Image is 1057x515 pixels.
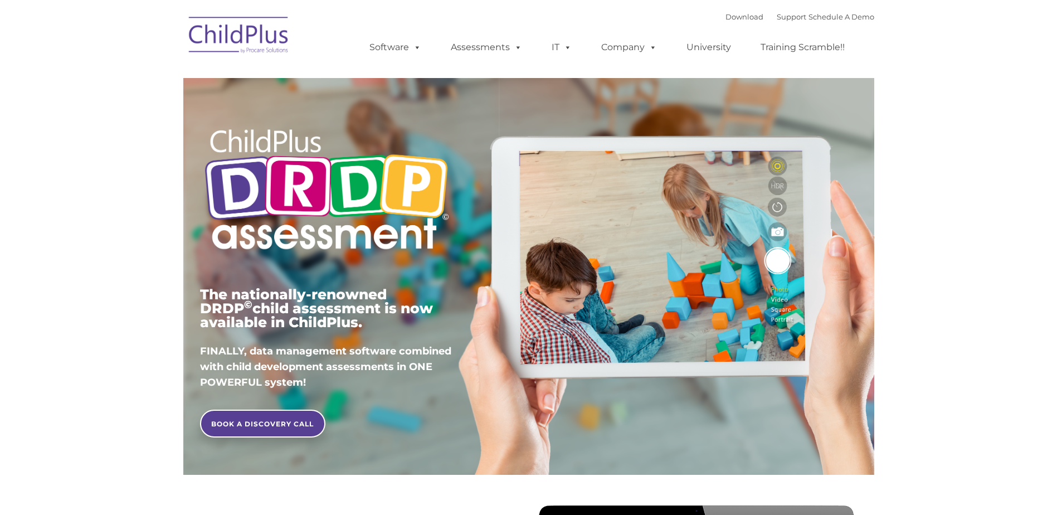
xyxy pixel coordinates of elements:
[200,410,325,438] a: BOOK A DISCOVERY CALL
[675,36,742,59] a: University
[725,12,763,21] a: Download
[200,286,433,331] span: The nationally-renowned DRDP child assessment is now available in ChildPlus.
[244,298,252,311] sup: ©
[725,12,874,21] font: |
[440,36,533,59] a: Assessments
[200,114,453,268] img: Copyright - DRDP Logo Light
[200,345,451,388] span: FINALLY, data management software combined with child development assessments in ONE POWERFUL sys...
[808,12,874,21] a: Schedule A Demo
[183,9,295,65] img: ChildPlus by Procare Solutions
[749,36,856,59] a: Training Scramble!!
[590,36,668,59] a: Company
[358,36,432,59] a: Software
[540,36,583,59] a: IT
[777,12,806,21] a: Support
